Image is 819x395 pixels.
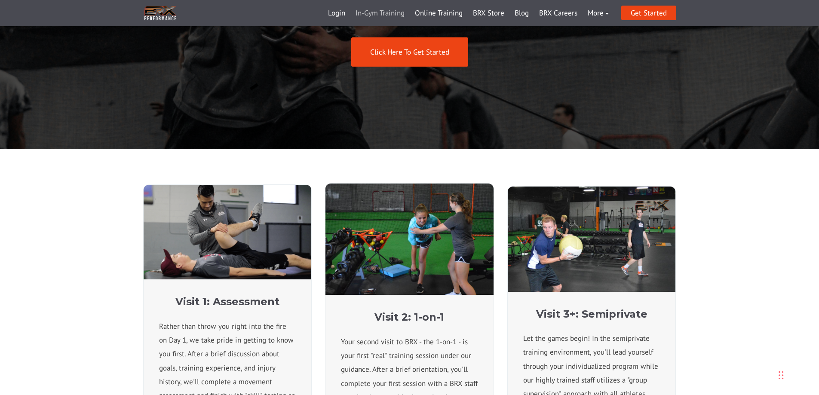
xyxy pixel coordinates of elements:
[534,3,583,24] a: BRX Careers
[143,4,178,22] img: BRX Transparent Logo-2
[374,311,444,323] strong: Visit 2: 1-on-1
[621,6,676,20] a: Get Started
[351,37,468,67] a: Click Here To Get Started
[509,3,534,24] a: Blog
[508,187,675,291] img: Johnson-copy
[410,3,468,24] a: Online Training
[175,295,279,308] strong: Visit 1: Assessment
[325,184,493,295] img: Strowig
[350,3,410,24] a: In-Gym Training
[536,308,647,320] strong: Visit 3+: Semiprivate
[779,362,784,388] div: Drag
[323,3,350,24] a: Login
[697,302,819,395] iframe: Chat Widget
[583,3,614,24] a: More
[323,3,614,24] div: Navigation Menu
[144,185,311,279] img: Screen-Shot-2019-04-04-at-12.38.19-PM
[468,3,509,24] a: BRX Store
